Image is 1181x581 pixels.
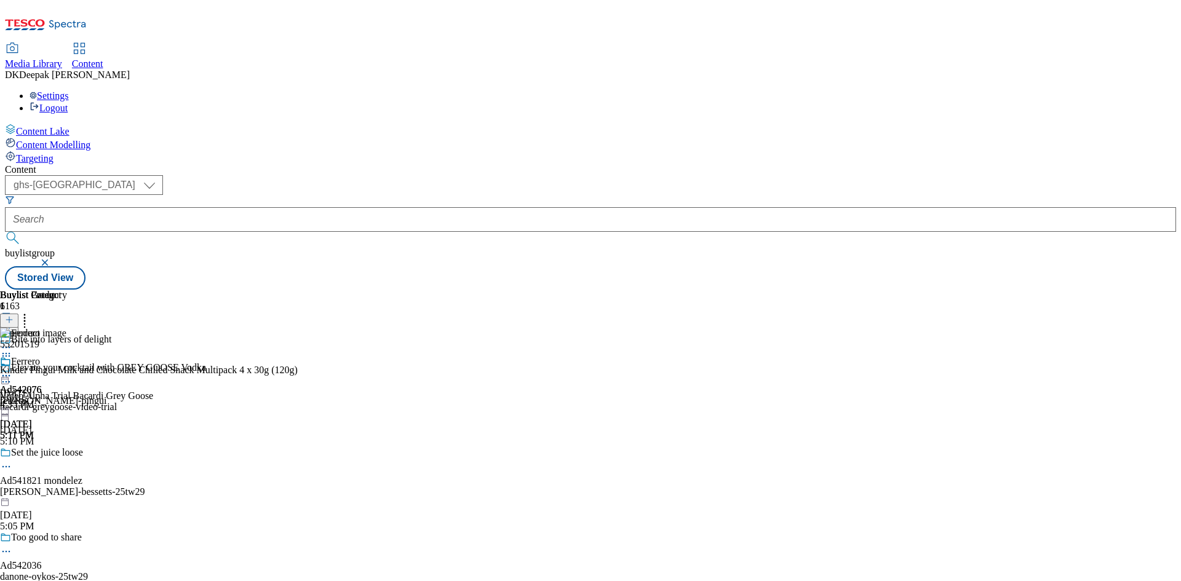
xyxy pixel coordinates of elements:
[5,151,1176,164] a: Targeting
[5,164,1176,175] div: Content
[5,195,15,205] svg: Search Filters
[5,58,62,69] span: Media Library
[5,248,55,258] span: buylistgroup
[11,447,83,458] div: Set the juice loose
[5,137,1176,151] a: Content Modelling
[16,140,90,150] span: Content Modelling
[5,124,1176,137] a: Content Lake
[11,532,82,543] div: Too good to share
[30,103,68,113] a: Logout
[72,58,103,69] span: Content
[72,44,103,69] a: Content
[19,69,130,80] span: Deepak [PERSON_NAME]
[16,126,70,136] span: Content Lake
[5,207,1176,232] input: Search
[16,153,54,164] span: Targeting
[5,69,19,80] span: DK
[30,90,69,101] a: Settings
[5,266,85,290] button: Stored View
[5,44,62,69] a: Media Library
